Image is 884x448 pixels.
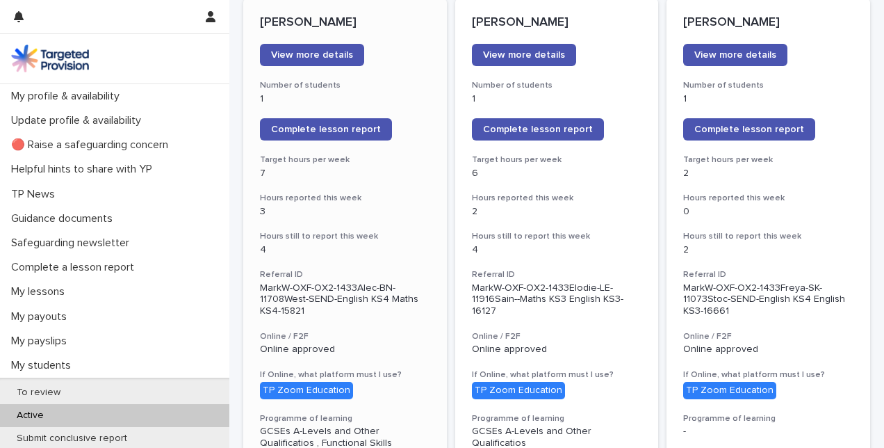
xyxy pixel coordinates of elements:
h3: Hours reported this week [472,193,642,204]
h3: Target hours per week [683,154,853,166]
p: Online approved [260,344,430,355]
h3: Programme of learning [472,413,642,424]
p: 3 [260,206,430,218]
p: [PERSON_NAME] [260,15,430,31]
p: 7 [260,168,430,179]
h3: Referral ID [260,269,430,280]
p: Guidance documents [6,212,124,225]
p: My students [6,359,82,372]
span: Complete lesson report [694,125,804,134]
div: TP Zoom Education [260,382,353,399]
h3: Programme of learning [683,413,853,424]
h3: If Online, what platform must I use? [472,369,642,381]
a: Complete lesson report [683,118,815,141]
p: My payslips [6,335,78,348]
p: To review [6,387,72,399]
span: View more details [271,50,353,60]
h3: Number of students [472,80,642,91]
p: MarkW-OXF-OX2-1433Freya-SK-11073Stoc-SEND-English KS4 English KS3-16661 [683,282,853,317]
p: [PERSON_NAME] [683,15,853,31]
span: Complete lesson report [483,125,593,134]
h3: Referral ID [683,269,853,280]
a: Complete lesson report [260,118,392,141]
h3: Number of students [260,80,430,91]
p: Online approved [472,344,642,355]
p: - [683,426,853,438]
p: Helpful hints to share with YP [6,163,163,176]
p: My payouts [6,310,78,323]
p: 🔴 Raise a safeguarding concern [6,138,179,152]
p: 6 [472,168,642,179]
h3: If Online, what platform must I use? [683,369,853,381]
h3: Online / F2F [683,331,853,342]
h3: Number of students [683,80,853,91]
p: My lessons [6,285,76,298]
p: Online approved [683,344,853,355]
h3: If Online, what platform must I use? [260,369,430,381]
h3: Online / F2F [472,331,642,342]
h3: Hours reported this week [683,193,853,204]
a: View more details [472,44,576,66]
p: 1 [260,93,430,105]
p: MarkW-OXF-OX2-1433Elodie-LE-11916Sain--Maths KS3 English KS3-16127 [472,282,642,317]
p: 4 [472,244,642,256]
p: 0 [683,206,853,218]
a: Complete lesson report [472,118,604,141]
h3: Hours still to report this week [683,231,853,242]
p: MarkW-OXF-OX2-1433Alec-BN-11708West-SEND-English KS4 Maths KS4-15821 [260,282,430,317]
h3: Hours still to report this week [472,231,642,242]
h3: Referral ID [472,269,642,280]
h3: Target hours per week [472,154,642,166]
div: TP Zoom Education [472,382,565,399]
p: TP News [6,188,66,201]
p: [PERSON_NAME] [472,15,642,31]
p: 1 [683,93,853,105]
p: Submit conclusive report [6,433,138,445]
p: Complete a lesson report [6,261,145,274]
h3: Target hours per week [260,154,430,166]
span: Complete lesson report [271,125,381,134]
p: 1 [472,93,642,105]
h3: Hours reported this week [260,193,430,204]
p: My profile & availability [6,90,131,103]
span: View more details [483,50,565,60]
a: View more details [260,44,364,66]
h3: Hours still to report this week [260,231,430,242]
span: View more details [694,50,776,60]
p: Safeguarding newsletter [6,237,140,250]
p: 2 [472,206,642,218]
p: 2 [683,168,853,179]
h3: Programme of learning [260,413,430,424]
p: 2 [683,244,853,256]
p: Update profile & availability [6,114,152,127]
a: View more details [683,44,787,66]
h3: Online / F2F [260,331,430,342]
p: Active [6,410,55,422]
p: 4 [260,244,430,256]
div: TP Zoom Education [683,382,776,399]
img: M5nRWzHhSzIhMunXDL62 [11,45,89,72]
